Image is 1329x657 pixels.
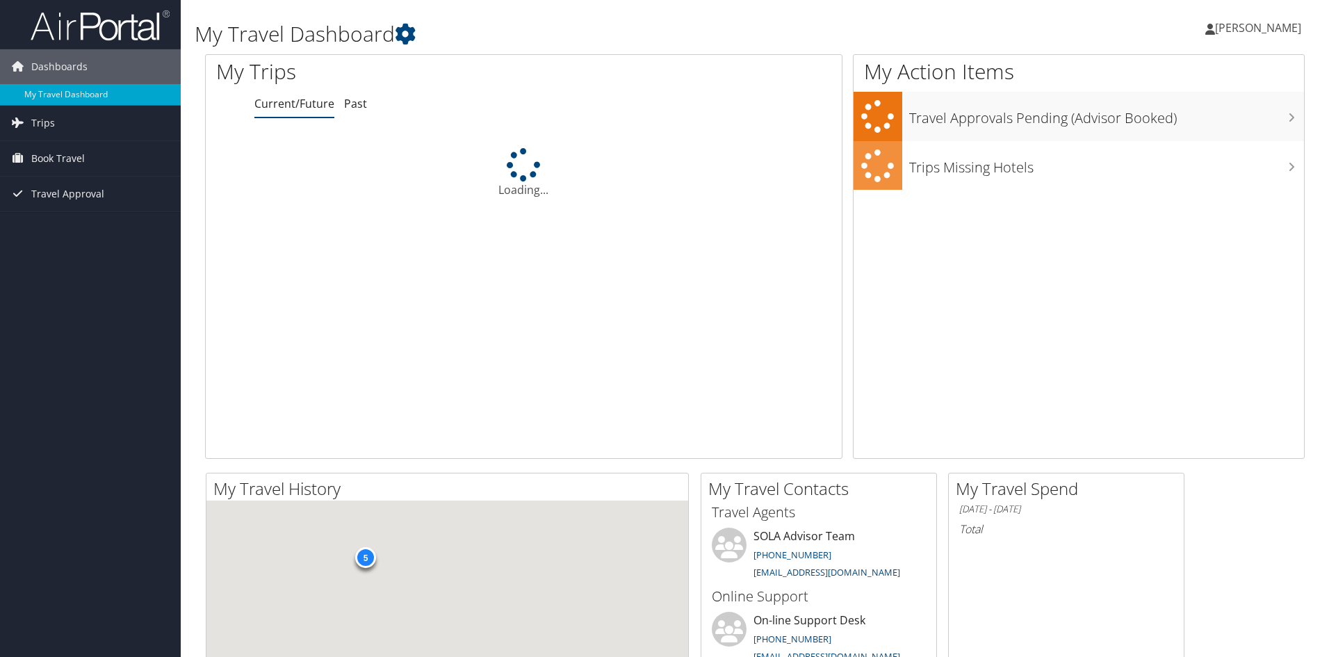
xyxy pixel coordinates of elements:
div: 5 [355,547,376,568]
h2: My Travel Contacts [708,477,936,501]
span: Dashboards [31,49,88,84]
h2: My Travel Spend [956,477,1184,501]
h6: Total [959,521,1173,537]
img: airportal-logo.png [31,9,170,42]
a: [PHONE_NUMBER] [753,549,831,561]
h3: Travel Agents [712,503,926,522]
span: Trips [31,106,55,140]
a: Current/Future [254,96,334,111]
a: [EMAIL_ADDRESS][DOMAIN_NAME] [753,566,900,578]
h2: My Travel History [213,477,688,501]
div: Loading... [206,148,842,198]
a: Travel Approvals Pending (Advisor Booked) [854,92,1304,141]
a: [PHONE_NUMBER] [753,633,831,645]
a: Past [344,96,367,111]
h3: Travel Approvals Pending (Advisor Booked) [909,102,1304,128]
span: Book Travel [31,141,85,176]
h1: My Trips [216,57,566,86]
li: SOLA Advisor Team [705,528,933,585]
h3: Online Support [712,587,926,606]
a: Trips Missing Hotels [854,141,1304,190]
span: [PERSON_NAME] [1215,20,1301,35]
h1: My Action Items [854,57,1304,86]
h1: My Travel Dashboard [195,19,942,49]
h3: Trips Missing Hotels [909,151,1304,177]
span: Travel Approval [31,177,104,211]
a: [PERSON_NAME] [1205,7,1315,49]
h6: [DATE] - [DATE] [959,503,1173,516]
